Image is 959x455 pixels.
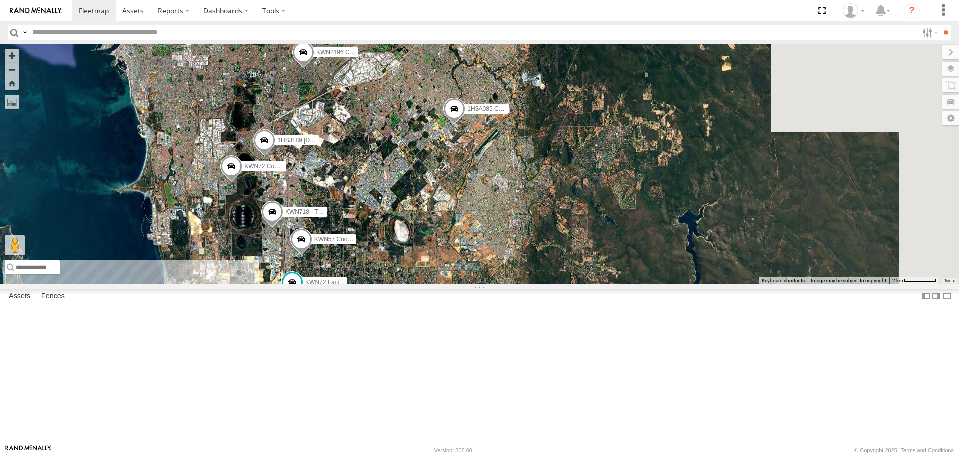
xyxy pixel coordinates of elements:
[904,3,920,19] i: ?
[942,289,952,304] label: Hide Summary Table
[5,49,19,62] button: Zoom in
[901,447,954,453] a: Terms and Conditions
[5,445,51,455] a: Visit our Website
[854,447,954,453] div: © Copyright 2025 -
[889,277,939,284] button: Map Scale: 2 km per 62 pixels
[277,137,352,144] span: 1HSJ189 [DOMAIN_NAME]
[942,111,959,125] label: Map Settings
[931,289,941,304] label: Dock Summary Table to the Right
[36,290,70,304] label: Fences
[316,49,378,56] span: KWN2196 Coor.Project
[21,25,29,40] label: Search Query
[305,279,357,286] span: KWN72 Facil.Maint
[5,62,19,76] button: Zoom out
[944,278,955,282] a: Terms (opens in new tab)
[892,278,903,283] span: 2 km
[5,95,19,109] label: Measure
[285,208,357,215] span: KWN718 - Traffic Engineer
[314,236,387,243] span: KWN57 Coord. Emergency
[811,278,886,283] span: Image may be subject to copyright
[244,163,318,170] span: KWN72 Compliance Officer
[4,290,35,304] label: Assets
[5,76,19,90] button: Zoom Home
[10,7,62,14] img: rand-logo.svg
[921,289,931,304] label: Dock Summary Table to the Left
[918,25,940,40] label: Search Filter Options
[5,235,25,255] button: Drag Pegman onto the map to open Street View
[839,3,868,18] div: Andrew Fisher
[434,447,472,453] div: Version: 308.00
[762,277,805,284] button: Keyboard shortcuts
[467,105,558,112] span: 1HSA085 Coor. [DOMAIN_NAME]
